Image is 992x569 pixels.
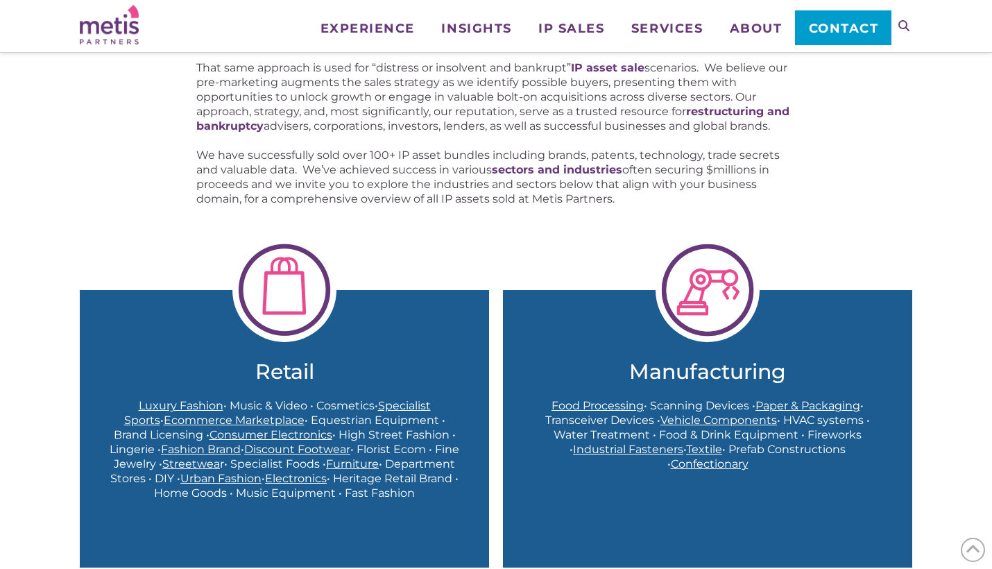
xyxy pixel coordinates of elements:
[196,60,796,133] p: That same approach is used for “distress or insolvent and bankrupt” scenarios. We believe our pre...
[326,457,379,470] a: Furniture
[162,457,220,470] span: Streetwea
[492,163,622,176] a: sectors and industries
[320,22,415,35] span: Experience
[573,443,683,456] a: Industrial Fasteners
[232,238,336,342] img: Retail-e1613170977700.png
[551,399,644,412] a: Food Processing
[671,457,749,470] a: Confectionary
[631,22,703,35] span: Services
[441,22,511,35] span: Insights
[795,10,891,45] a: Contact
[244,443,350,456] a: Discount Footwear
[196,148,796,206] p: We have successfully sold over 100+ IP asset bundles including brands, patents, technology, trade...
[686,443,722,456] a: Textile
[108,359,461,384] a: Retail
[538,22,604,35] span: IP Sales
[108,398,461,500] p: • Music & Video • Cosmetics• • • Equestrian Equipment • Brand Licensing • • High Street Fashion •...
[161,443,241,456] a: Fashion Brand
[531,359,884,384] a: Manufacturing
[209,428,332,441] a: Consumer Electronics
[80,5,139,44] img: Metis Partners
[265,472,327,485] a: Electronics
[660,414,777,427] a: Vehicle Components
[164,414,305,427] a: Ecommerce Marketplace
[139,399,223,412] a: Luxury Fashion
[656,238,760,342] img: Manufacturing-1-1024x1024.png
[162,457,224,470] a: Streetwear
[571,61,644,74] a: IP asset sale
[755,399,860,412] a: Paper & Packaging
[730,22,783,35] span: About
[180,472,262,485] a: Urban Fashion
[809,22,879,35] span: Contact
[531,398,884,471] p: • Scanning Devices • • Transceiver Devices • • HVAC systems • Water Treatment • Food & Drink Equi...
[961,538,985,562] span: Back to Top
